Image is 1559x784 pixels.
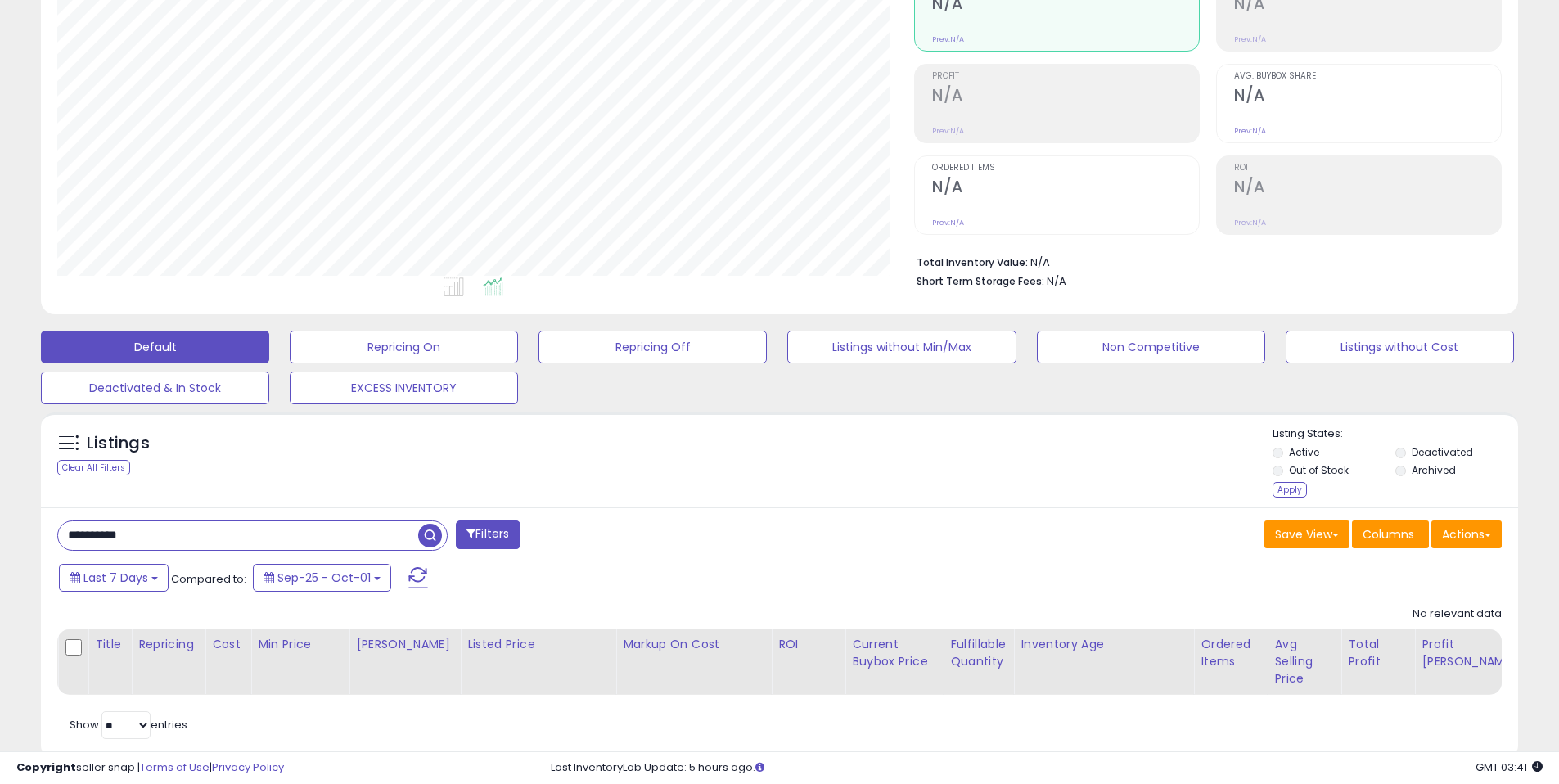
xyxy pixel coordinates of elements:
span: 2025-10-9 03:41 GMT [1476,759,1543,775]
div: Profit [PERSON_NAME] [1422,636,1519,670]
div: Apply [1273,482,1307,498]
button: Default [41,331,269,363]
b: Total Inventory Value: [917,255,1028,269]
small: Prev: N/A [1234,218,1266,228]
div: Last InventoryLab Update: 5 hours ago. [551,760,1543,776]
button: EXCESS INVENTORY [290,372,518,404]
a: Privacy Policy [212,759,284,775]
label: Active [1289,445,1319,459]
small: Prev: N/A [932,218,964,228]
strong: Copyright [16,759,76,775]
li: N/A [917,251,1489,271]
h2: N/A [932,86,1199,108]
div: seller snap | | [16,760,284,776]
div: Cost [212,636,244,653]
button: Last 7 Days [59,564,169,592]
small: Prev: N/A [932,34,964,44]
button: Non Competitive [1037,331,1265,363]
h2: N/A [1234,86,1501,108]
button: Repricing Off [538,331,767,363]
span: Ordered Items [932,164,1199,173]
button: Listings without Cost [1286,331,1514,363]
span: Columns [1363,526,1414,543]
label: Deactivated [1412,445,1473,459]
button: Listings without Min/Max [787,331,1016,363]
b: Short Term Storage Fees: [917,274,1044,288]
h2: N/A [1234,178,1501,200]
button: Repricing On [290,331,518,363]
button: Sep-25 - Oct-01 [253,564,391,592]
div: Markup on Cost [623,636,764,653]
small: Prev: N/A [1234,126,1266,136]
div: Title [95,636,124,653]
span: ROI [1234,164,1501,173]
span: Avg. Buybox Share [1234,72,1501,81]
div: Total Profit [1348,636,1408,670]
span: Profit [932,72,1199,81]
small: Prev: N/A [1234,34,1266,44]
label: Archived [1412,463,1456,477]
button: Actions [1431,520,1502,548]
span: Sep-25 - Oct-01 [277,570,371,586]
th: The percentage added to the cost of goods (COGS) that forms the calculator for Min & Max prices. [616,629,772,695]
div: No relevant data [1413,606,1502,622]
div: Fulfillable Quantity [950,636,1007,670]
div: Current Buybox Price [852,636,936,670]
span: Compared to: [171,571,246,587]
button: Save View [1264,520,1349,548]
label: Out of Stock [1289,463,1349,477]
a: Terms of Use [140,759,210,775]
button: Columns [1352,520,1429,548]
button: Filters [456,520,520,549]
h5: Listings [87,432,150,455]
span: Show: entries [70,717,187,732]
div: Min Price [258,636,342,653]
div: Repricing [138,636,198,653]
small: Prev: N/A [932,126,964,136]
div: Clear All Filters [57,460,130,475]
div: ROI [778,636,838,653]
button: Deactivated & In Stock [41,372,269,404]
p: Listing States: [1273,426,1518,442]
div: Inventory Age [1021,636,1187,653]
div: [PERSON_NAME] [356,636,453,653]
div: Ordered Items [1201,636,1260,670]
span: N/A [1047,273,1066,289]
div: Listed Price [467,636,609,653]
span: Last 7 Days [83,570,148,586]
h2: N/A [932,178,1199,200]
div: Avg Selling Price [1274,636,1334,687]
